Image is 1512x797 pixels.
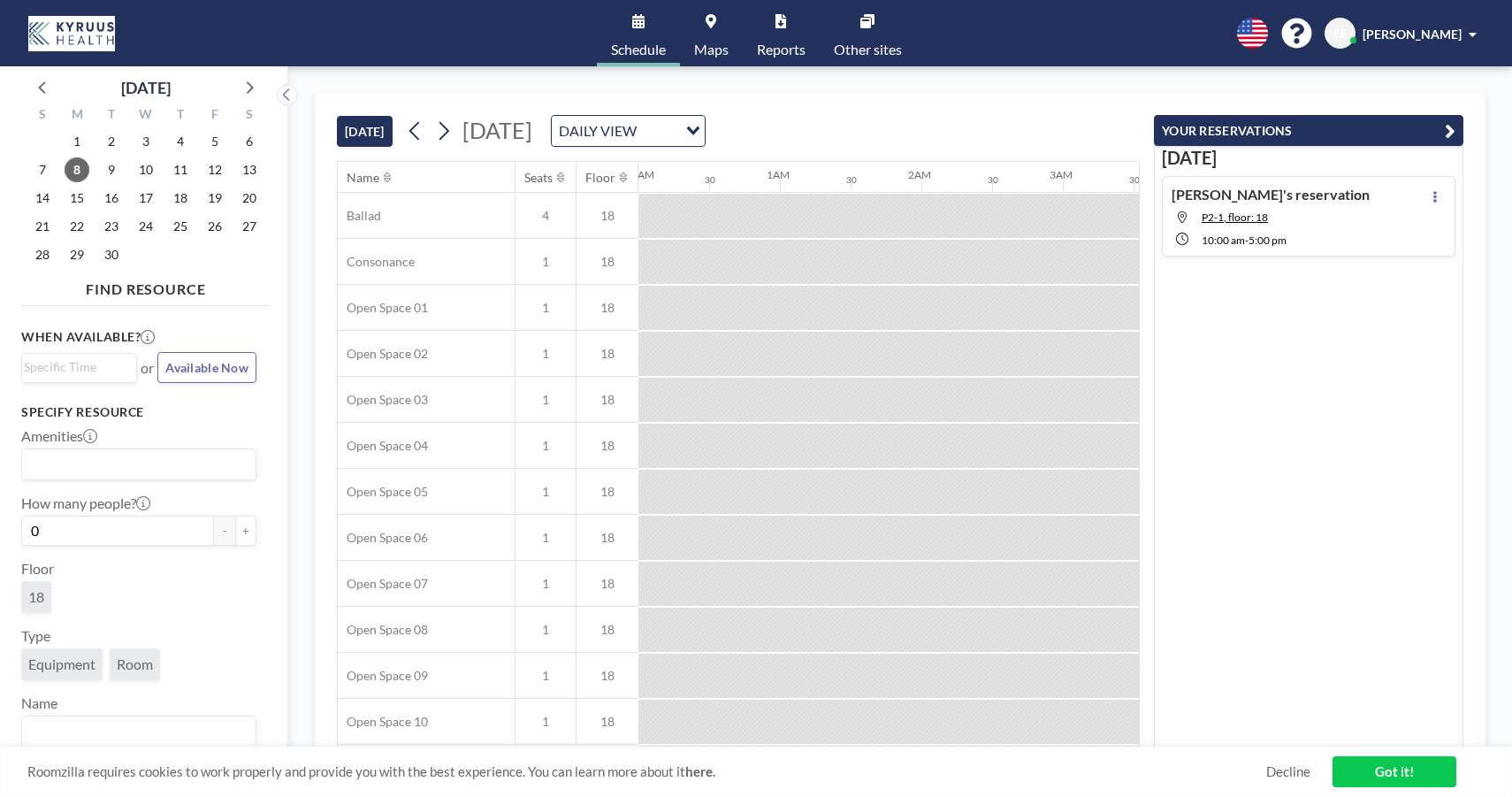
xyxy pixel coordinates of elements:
span: 1 [515,484,576,500]
a: Got it! [1333,756,1456,787]
div: 2AM [908,168,931,181]
div: T [95,104,129,127]
span: 18 [577,530,638,546]
div: S [26,104,60,127]
label: Floor [21,560,54,578]
span: Open Space 03 [338,392,428,408]
span: Sunday, September 21, 2025 [30,214,55,239]
a: Decline [1266,763,1310,780]
a: here. [685,763,715,779]
span: 18 [577,392,638,408]
span: 18 [577,622,638,638]
span: Monday, September 15, 2025 [65,186,89,211]
span: Monday, September 29, 2025 [65,242,89,267]
span: Friday, September 19, 2025 [202,186,227,211]
span: Saturday, September 20, 2025 [237,186,262,211]
span: Monday, September 22, 2025 [65,214,89,239]
span: P2-1, floor: 18 [1202,211,1268,224]
span: Monday, September 1, 2025 [65,129,89,154]
span: Consonance [338,254,415,270]
div: M [60,104,95,127]
span: [PERSON_NAME] [1363,27,1462,42]
span: 18 [28,588,44,606]
span: Open Space 06 [338,530,428,546]
div: Search for option [22,717,256,747]
label: Amenities [21,427,97,445]
div: F [197,104,232,127]
span: Open Space 08 [338,622,428,638]
span: Sunday, September 14, 2025 [30,186,55,211]
span: 1 [515,392,576,408]
span: Reports [757,42,806,57]
input: Search for option [24,453,246,476]
div: 30 [1129,174,1140,186]
span: Tuesday, September 30, 2025 [99,242,124,267]
span: Friday, September 12, 2025 [202,157,227,182]
span: Saturday, September 27, 2025 [237,214,262,239]
span: Other sites [834,42,902,57]
span: Schedule [611,42,666,57]
span: 18 [577,714,638,730]
span: Tuesday, September 16, 2025 [99,186,124,211]
span: Monday, September 8, 2025 [65,157,89,182]
span: Friday, September 26, 2025 [202,214,227,239]
span: 18 [577,438,638,454]
div: Search for option [552,116,705,146]
span: - [1245,234,1249,247]
span: Open Space 04 [338,438,428,454]
span: Wednesday, September 17, 2025 [134,186,158,211]
span: Saturday, September 13, 2025 [237,157,262,182]
span: Roomzilla requires cookies to work properly and provide you with the best experience. You can lea... [27,763,1266,780]
span: [DATE] [462,117,532,143]
span: 18 [577,254,638,270]
span: Wednesday, September 3, 2025 [134,129,158,154]
span: 18 [577,576,638,592]
div: T [163,104,197,127]
span: Thursday, September 18, 2025 [168,186,193,211]
span: 10:00 AM [1202,234,1245,247]
span: Saturday, September 6, 2025 [237,129,262,154]
span: Available Now [165,360,248,375]
span: Thursday, September 4, 2025 [168,129,193,154]
h3: Specify resource [21,404,256,420]
span: 1 [515,576,576,592]
span: Ballad [338,208,381,224]
span: 18 [577,346,638,362]
span: 18 [577,300,638,316]
div: 30 [988,174,998,186]
div: 30 [846,174,857,186]
span: 1 [515,530,576,546]
div: 30 [705,174,715,186]
span: Equipment [28,655,95,673]
h4: FIND RESOURCE [21,273,271,298]
input: Search for option [642,119,676,142]
div: 3AM [1050,168,1073,181]
input: Search for option [24,357,126,377]
span: 1 [515,714,576,730]
span: Tuesday, September 2, 2025 [99,129,124,154]
button: Available Now [157,352,256,383]
span: Open Space 07 [338,576,428,592]
span: 1 [515,438,576,454]
div: Search for option [22,354,136,380]
button: + [235,516,256,546]
div: 12AM [625,168,654,181]
span: Maps [694,42,729,57]
span: DAILY VIEW [555,119,640,142]
div: S [232,104,266,127]
input: Search for option [24,720,246,743]
div: [DATE] [121,75,171,100]
h4: [PERSON_NAME]'s reservation [1172,186,1370,203]
span: Thursday, September 11, 2025 [168,157,193,182]
span: 5:00 PM [1249,234,1287,247]
label: How many people? [21,494,150,512]
button: - [214,516,235,546]
span: 18 [577,668,638,684]
span: Open Space 01 [338,300,428,316]
span: Friday, September 5, 2025 [202,129,227,154]
span: Thursday, September 25, 2025 [168,214,193,239]
span: 18 [577,208,638,224]
span: Sunday, September 28, 2025 [30,242,55,267]
span: 1 [515,300,576,316]
span: Sunday, September 7, 2025 [30,157,55,182]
